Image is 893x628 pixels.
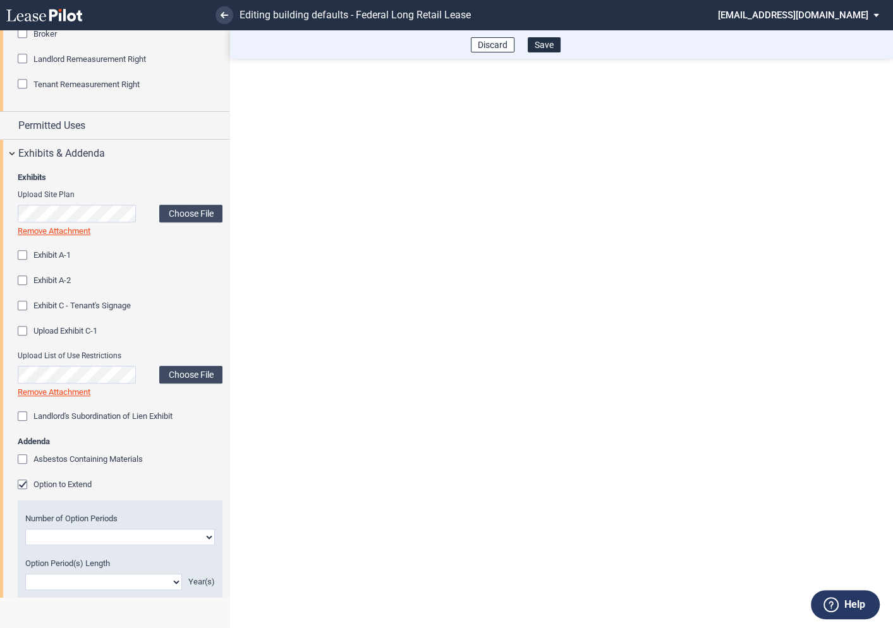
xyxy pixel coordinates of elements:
span: Upload Site Plan [18,190,222,200]
span: Upload List of Use Restrictions [18,351,222,361]
span: Option to Extend [33,480,92,489]
md-checkbox: Upload Exhibit C-1 [18,325,97,338]
a: Remove Attachment [18,226,90,236]
md-checkbox: Exhibit A-1 [18,250,71,262]
md-checkbox: Exhibit C - Tenant's Signage [18,300,131,313]
md-checkbox: Option to Extend [18,479,92,492]
button: Help [811,590,880,619]
span: Permitted Uses [18,118,85,133]
span: Exhibit C - Tenant's Signage [33,301,131,310]
md-checkbox: Broker [18,28,57,40]
md-checkbox: Landlord Remeasurement Right [18,53,146,66]
span: Exhibit A-1 [33,250,71,260]
span: Tenant Remeasurement Right [33,80,140,89]
button: Discard [471,37,514,52]
md-checkbox: Landlord's Subordination of Lien Exhibit [18,411,173,423]
b: Exhibits [18,172,46,182]
b: Addenda [18,437,50,446]
button: Save [528,37,561,52]
span: Broker [33,29,57,39]
div: Year(s) [188,576,215,588]
label: Choose File [159,205,222,222]
span: Upload Exhibit C-1 [33,326,97,335]
span: Exhibit A-2 [33,275,71,285]
span: Landlord's Subordination of Lien Exhibit [33,411,173,421]
md-checkbox: Exhibit A-2 [18,275,71,287]
a: Remove Attachment [18,387,90,397]
md-checkbox: Tenant Remeasurement Right [18,78,140,91]
md-checkbox: Asbestos Containing Materials [18,454,143,466]
span: Option Period(s) Length [25,559,110,568]
span: Landlord Remeasurement Right [33,54,146,64]
span: Asbestos Containing Materials [33,454,143,464]
span: Exhibits & Addenda [18,146,105,161]
label: Help [844,596,865,613]
label: Choose File [159,366,222,383]
span: Number of Option Periods [25,514,118,523]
